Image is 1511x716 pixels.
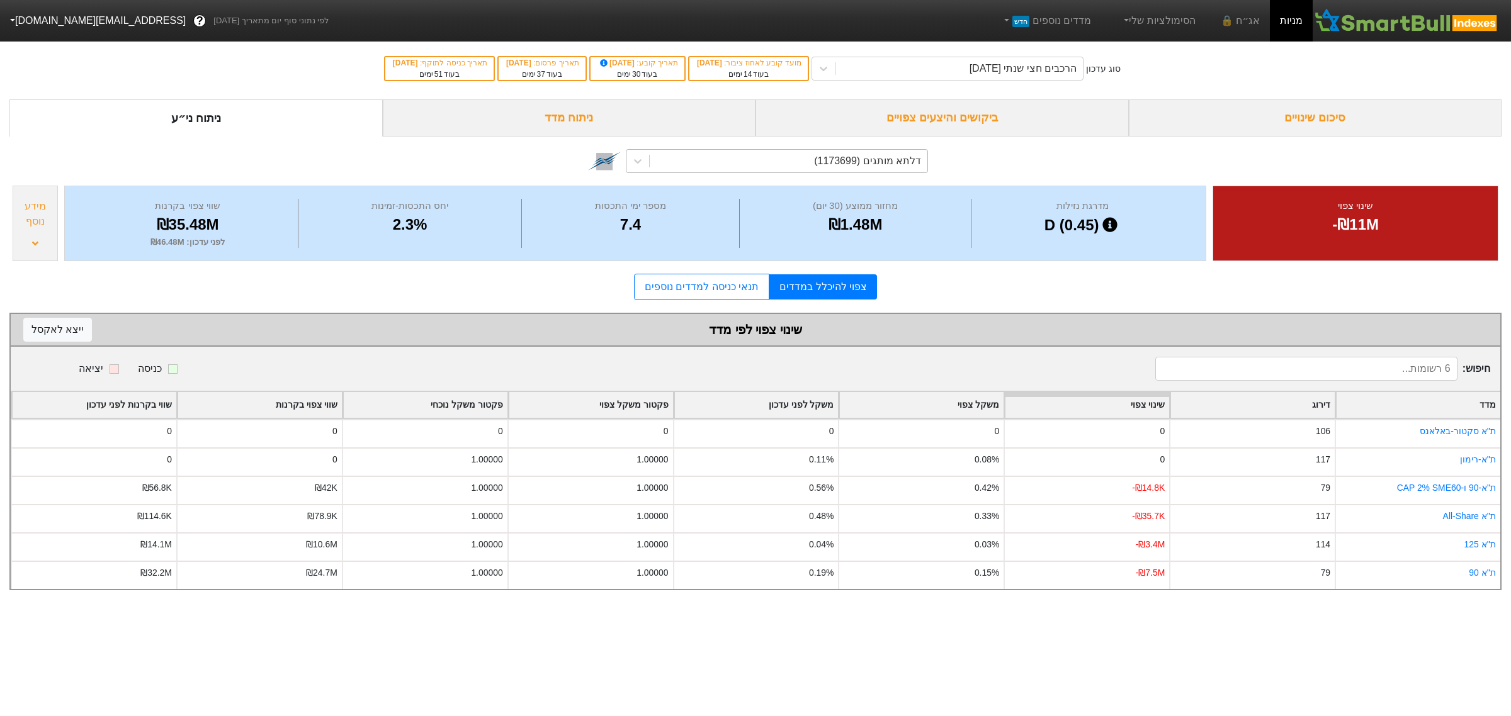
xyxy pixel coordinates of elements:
[332,425,337,438] div: 0
[1460,454,1496,464] a: ת''א-רימון
[975,199,1190,213] div: מדרגת נזילות
[1464,539,1496,549] a: ת''א 125
[814,154,921,169] div: דלתא מותגים (1173699)
[1005,392,1169,418] div: Toggle SortBy
[505,57,579,69] div: תאריך פרסום :
[81,213,295,236] div: ₪35.48M
[23,320,1488,339] div: שינוי צפוי לפי מדד
[1132,510,1165,523] div: -₪35.7K
[525,213,736,236] div: 7.4
[743,199,968,213] div: מחזור ממוצע (30 יום)
[996,8,1096,33] a: מדדים נוספיםחדש
[302,199,518,213] div: יחס התכסות-זמינות
[1316,538,1330,551] div: 114
[743,213,968,236] div: ₪1.48M
[634,274,769,300] a: תנאי כניסה למדדים נוספים
[537,70,545,79] span: 37
[697,59,724,67] span: [DATE]
[839,392,1004,418] div: Toggle SortBy
[597,57,678,69] div: תאריך קובע :
[302,213,518,236] div: 2.3%
[307,510,337,523] div: ₪78.9K
[696,69,801,80] div: בעוד ימים
[1443,511,1496,521] a: ת''א All-Share
[809,481,834,495] div: 0.56%
[637,481,668,495] div: 1.00000
[1160,453,1165,466] div: 0
[343,392,507,418] div: Toggle SortBy
[140,566,172,579] div: ₪32.2M
[1316,453,1330,466] div: 117
[1316,510,1330,523] div: 117
[137,510,172,523] div: ₪114.6K
[1321,481,1330,495] div: 79
[674,392,839,418] div: Toggle SortBy
[434,70,443,79] span: 51
[809,453,834,466] div: 0.11%
[975,481,999,495] div: 0.42%
[393,59,420,67] span: [DATE]
[332,453,337,466] div: 0
[196,13,203,30] span: ?
[306,566,337,579] div: ₪24.7M
[12,392,176,418] div: Toggle SortBy
[79,361,103,376] div: יציאה
[744,70,752,79] span: 14
[1160,425,1165,438] div: 0
[23,318,92,342] button: ייצא לאקסל
[1136,566,1165,579] div: -₪7.5M
[1336,392,1500,418] div: Toggle SortBy
[1116,8,1201,33] a: הסימולציות שלי
[16,199,54,229] div: מידע נוסף
[1155,357,1457,381] input: 6 רשומות...
[1321,566,1330,579] div: 79
[81,199,295,213] div: שווי צפוי בקרנות
[1229,213,1482,236] div: -₪11M
[471,538,502,551] div: 1.00000
[637,510,668,523] div: 1.00000
[505,69,579,80] div: בעוד ימים
[632,70,640,79] span: 30
[769,274,877,299] a: צפוי להיכלל במדדים
[809,566,834,579] div: 0.19%
[306,538,337,551] div: ₪10.6M
[471,566,502,579] div: 1.00000
[637,538,668,551] div: 1.00000
[1316,425,1330,438] div: 106
[392,57,487,69] div: תאריך כניסה לתוקף :
[140,538,172,551] div: ₪14.1M
[383,99,756,137] div: ניתוח מדד
[1012,16,1029,27] span: חדש
[9,99,383,137] div: ניתוח ני״ע
[471,453,502,466] div: 1.00000
[315,481,337,495] div: ₪42K
[1129,99,1502,137] div: סיכום שינויים
[696,57,801,69] div: מועד קובע לאחוז ציבור :
[809,538,834,551] div: 0.04%
[167,453,172,466] div: 0
[471,510,502,523] div: 1.00000
[637,566,668,579] div: 1.00000
[506,59,533,67] span: [DATE]
[1313,8,1501,33] img: SmartBull
[392,69,487,80] div: בעוד ימים
[1397,483,1496,493] a: ת"א-90 ו-CAP 2% SME60
[142,481,172,495] div: ₪56.8K
[509,392,673,418] div: Toggle SortBy
[588,145,621,177] img: tase link
[525,199,736,213] div: מספר ימי התכסות
[975,213,1190,237] div: D (0.45)
[809,510,834,523] div: 0.48%
[664,425,669,438] div: 0
[1469,568,1496,578] a: ת''א 90
[498,425,503,438] div: 0
[756,99,1129,137] div: ביקושים והיצעים צפויים
[178,392,342,418] div: Toggle SortBy
[637,453,668,466] div: 1.00000
[81,236,295,249] div: לפני עדכון : ₪46.48M
[167,425,172,438] div: 0
[975,538,999,551] div: 0.03%
[975,453,999,466] div: 0.08%
[213,14,329,27] span: לפי נתוני סוף יום מתאריך [DATE]
[597,69,678,80] div: בעוד ימים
